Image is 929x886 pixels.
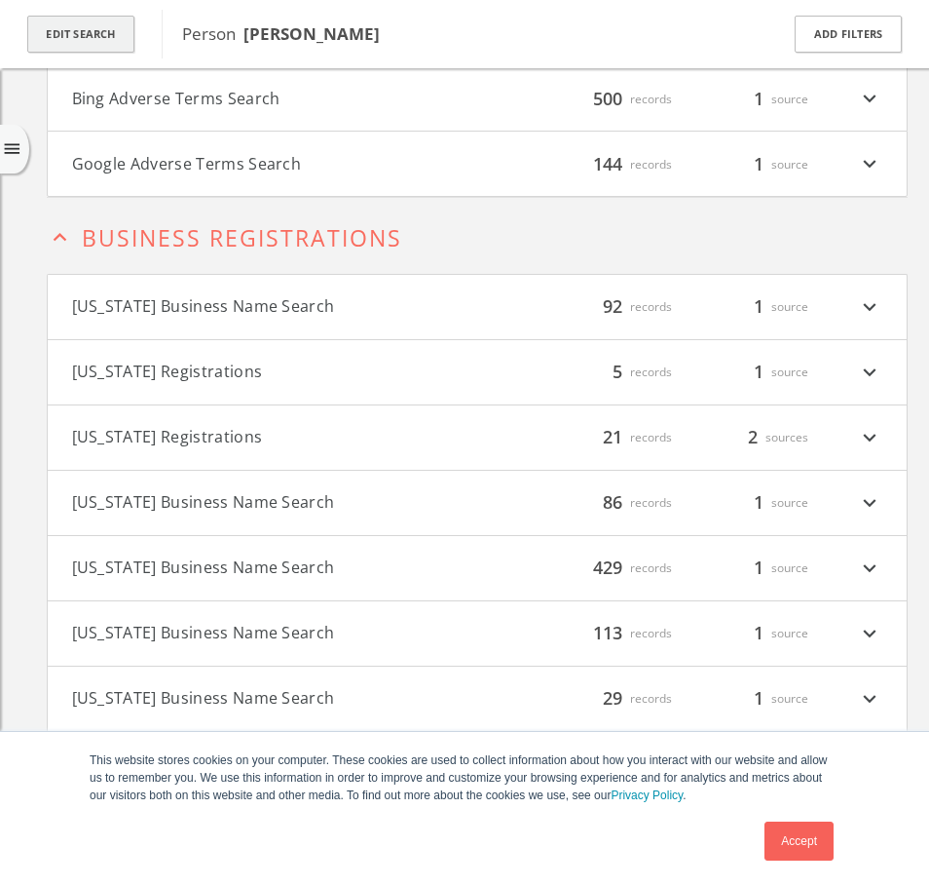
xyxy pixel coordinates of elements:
div: records [555,86,672,111]
i: expand_more [857,360,882,385]
button: [US_STATE] Business Name Search [72,294,477,320]
i: menu [2,139,22,160]
span: Business Registrations [82,222,402,253]
i: expand_more [857,425,882,450]
span: 86 [596,489,629,516]
i: expand_more [857,294,882,320]
span: 1 [747,85,770,111]
i: expand_less [47,224,73,250]
span: 29 [596,685,629,712]
div: records [555,621,672,646]
i: expand_more [857,490,882,516]
div: records [555,360,672,385]
b: [PERSON_NAME] [243,22,380,45]
div: source [691,686,808,712]
div: source [691,490,808,516]
span: 429 [586,555,629,581]
i: expand_more [857,621,882,646]
span: 113 [586,620,629,646]
i: expand_more [857,86,882,111]
button: [US_STATE] Business Name Search [72,556,477,581]
p: This website stores cookies on your computer. These cookies are used to collect information about... [90,751,839,804]
div: source [691,556,808,581]
i: expand_more [857,556,882,581]
div: source [691,151,808,176]
a: Privacy Policy [611,789,683,802]
button: [US_STATE] Business Name Search [72,490,477,516]
span: 2 [741,424,764,450]
div: source [691,86,808,111]
span: 5 [606,359,629,385]
button: Add Filters [795,16,902,54]
div: source [691,294,808,320]
span: 500 [586,85,629,111]
button: Google Adverse Terms Search [72,151,477,176]
a: Accept [764,822,834,861]
button: [US_STATE] Business Name Search [72,686,477,712]
span: 1 [747,555,770,581]
button: [US_STATE] Registrations [72,425,477,450]
span: 1 [747,489,770,516]
span: Person [182,22,380,45]
div: records [555,490,672,516]
div: records [555,151,672,176]
i: expand_more [857,151,882,176]
button: [US_STATE] Business Name Search [72,621,477,646]
span: 1 [747,685,770,712]
span: 1 [747,620,770,646]
div: sources [691,425,808,450]
span: 92 [596,293,629,320]
div: records [555,686,672,712]
span: 1 [747,150,770,176]
span: 1 [747,293,770,320]
div: records [555,556,672,581]
button: expand_lessBusiness Registrations [47,220,908,250]
div: records [555,294,672,320]
span: 144 [586,150,629,176]
div: source [691,621,808,646]
span: 21 [596,424,629,450]
div: records [555,425,672,450]
button: Edit Search [27,16,134,54]
i: expand_more [857,686,882,712]
div: source [691,360,808,385]
button: Bing Adverse Terms Search [72,86,477,111]
span: 1 [747,359,770,385]
button: [US_STATE] Registrations [72,360,477,385]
